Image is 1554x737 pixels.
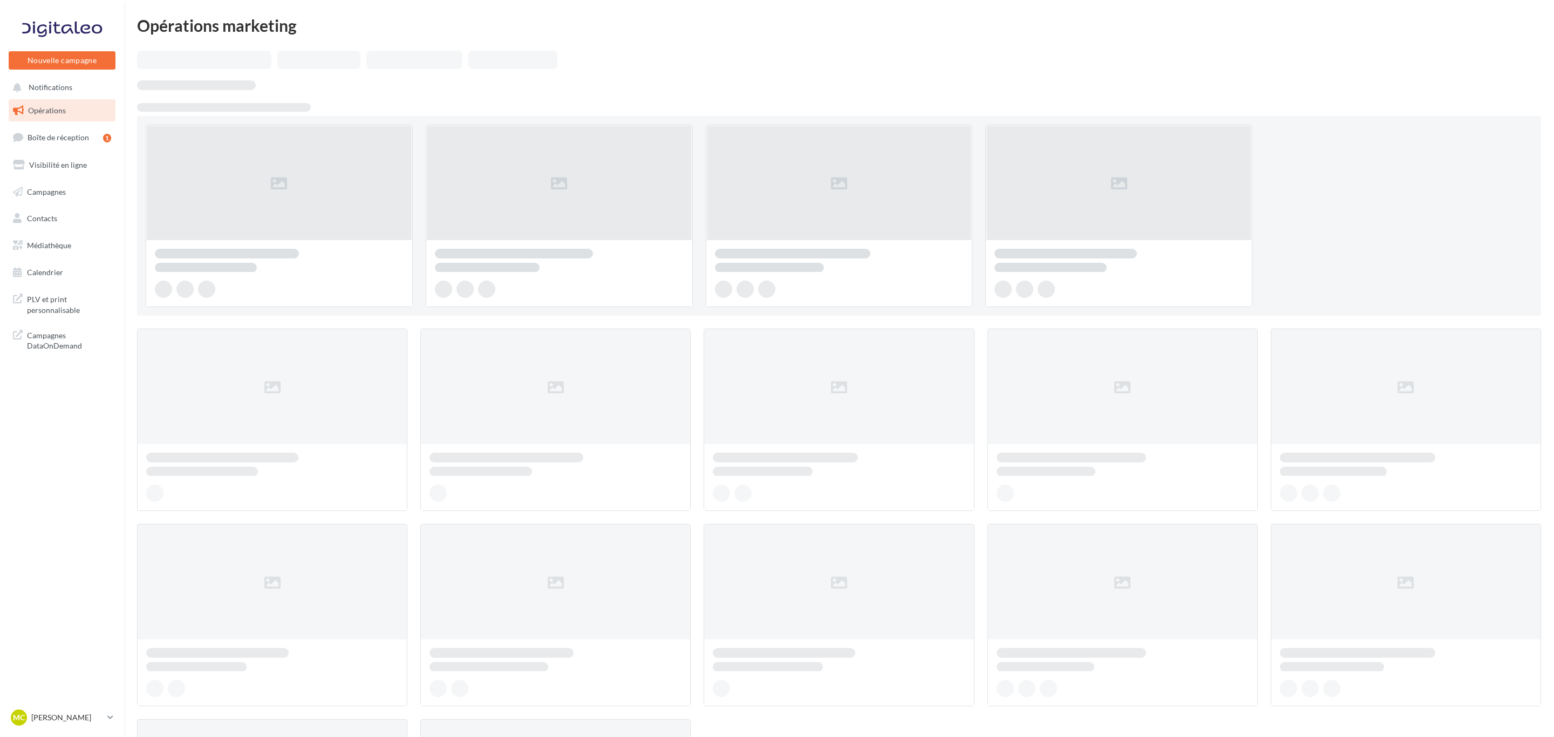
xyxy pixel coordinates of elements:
[31,712,103,723] p: [PERSON_NAME]
[6,181,118,203] a: Campagnes
[6,207,118,230] a: Contacts
[28,133,89,142] span: Boîte de réception
[6,154,118,176] a: Visibilité en ligne
[9,51,115,70] button: Nouvelle campagne
[27,214,57,223] span: Contacts
[6,234,118,257] a: Médiathèque
[29,160,87,169] span: Visibilité en ligne
[27,187,66,196] span: Campagnes
[137,17,1541,33] div: Opérations marketing
[6,126,118,149] a: Boîte de réception1
[27,241,71,250] span: Médiathèque
[6,324,118,356] a: Campagnes DataOnDemand
[27,328,111,351] span: Campagnes DataOnDemand
[9,707,115,728] a: MC [PERSON_NAME]
[6,261,118,284] a: Calendrier
[27,292,111,315] span: PLV et print personnalisable
[13,712,25,723] span: MC
[103,134,111,142] div: 1
[6,99,118,122] a: Opérations
[27,268,63,277] span: Calendrier
[28,106,66,115] span: Opérations
[29,83,72,92] span: Notifications
[6,288,118,319] a: PLV et print personnalisable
